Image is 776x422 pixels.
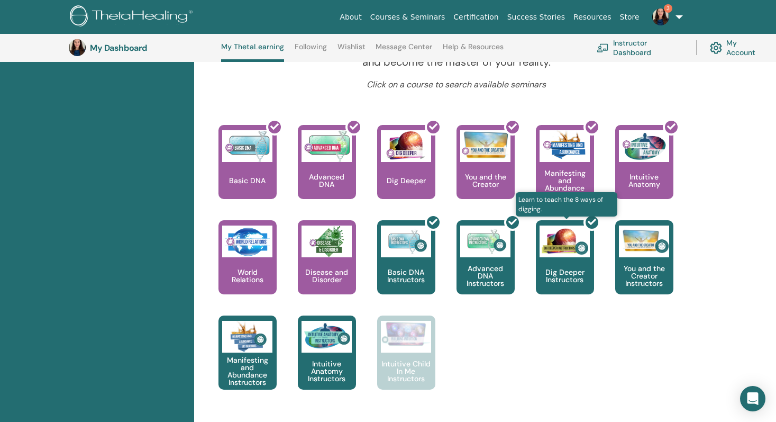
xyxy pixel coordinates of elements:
img: default.jpg [69,39,86,56]
p: You and the Creator Instructors [615,265,673,287]
div: Open Intercom Messenger [740,386,765,411]
img: Advanced DNA Instructors [460,226,510,257]
p: Advanced DNA [298,173,356,188]
a: Success Stories [503,7,569,27]
img: default.jpg [652,8,669,25]
img: World Relations [222,226,272,257]
a: Courses & Seminars [366,7,450,27]
img: Basic DNA [222,130,272,162]
img: Advanced DNA [302,130,352,162]
a: Basic DNA Instructors Basic DNA Instructors [377,220,435,316]
img: Dig Deeper Instructors [540,226,590,257]
a: My Account [710,36,766,59]
a: Message Center [376,42,432,59]
a: Help & Resources [443,42,504,59]
span: Learn to teach the 8 ways of digging. [516,192,618,217]
img: chalkboard-teacher.svg [597,43,609,52]
img: You and the Creator Instructors [619,226,669,257]
h3: My Dashboard [90,43,196,53]
img: Manifesting and Abundance [540,130,590,162]
a: Manifesting and Abundance Instructors Manifesting and Abundance Instructors [218,316,277,411]
p: Intuitive Anatomy [615,173,673,188]
a: About [335,7,366,27]
img: Intuitive Anatomy [619,130,669,162]
img: Intuitive Anatomy Instructors [302,321,352,353]
a: Store [616,7,644,27]
p: Manifesting and Abundance Instructors [218,356,277,386]
img: Basic DNA Instructors [381,226,431,257]
a: Intuitive Anatomy Intuitive Anatomy [615,125,673,220]
p: Manifesting and Abundance [536,169,594,192]
img: Manifesting and Abundance Instructors [222,321,272,353]
a: World Relations World Relations [218,220,277,316]
p: World Relations [218,268,277,283]
a: Intuitive Anatomy Instructors Intuitive Anatomy Instructors [298,316,356,411]
a: Learn to teach the 8 ways of digging. Dig Deeper Instructors Dig Deeper Instructors [536,220,594,316]
a: Certification [449,7,503,27]
img: Dig Deeper [381,130,431,162]
img: cog.svg [710,39,722,57]
p: Advanced DNA Instructors [457,265,515,287]
p: Basic DNA Instructors [377,268,435,283]
p: Dig Deeper Instructors [536,268,594,283]
a: You and the Creator You and the Creator [457,125,515,220]
a: Disease and Disorder Disease and Disorder [298,220,356,316]
span: 3 [664,4,672,13]
p: Intuitive Child In Me Instructors [377,360,435,382]
img: Intuitive Child In Me Instructors [381,321,431,347]
img: logo.png [70,5,196,29]
a: Instructor Dashboard [597,36,683,59]
img: Disease and Disorder [302,226,352,257]
a: Dig Deeper Dig Deeper [377,125,435,220]
p: Intuitive Anatomy Instructors [298,360,356,382]
img: You and the Creator [460,130,510,159]
a: Wishlist [337,42,366,59]
a: Advanced DNA Advanced DNA [298,125,356,220]
a: Basic DNA Basic DNA [218,125,277,220]
a: Advanced DNA Instructors Advanced DNA Instructors [457,220,515,316]
p: You and the Creator [457,173,515,188]
a: Following [295,42,327,59]
a: Manifesting and Abundance Manifesting and Abundance [536,125,594,220]
a: My ThetaLearning [221,42,284,62]
a: Intuitive Child In Me Instructors Intuitive Child In Me Instructors [377,316,435,411]
p: Click on a course to search available seminars [255,78,658,91]
p: Disease and Disorder [298,268,356,283]
a: You and the Creator Instructors You and the Creator Instructors [615,220,673,316]
p: Dig Deeper [382,177,430,184]
a: Resources [569,7,616,27]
